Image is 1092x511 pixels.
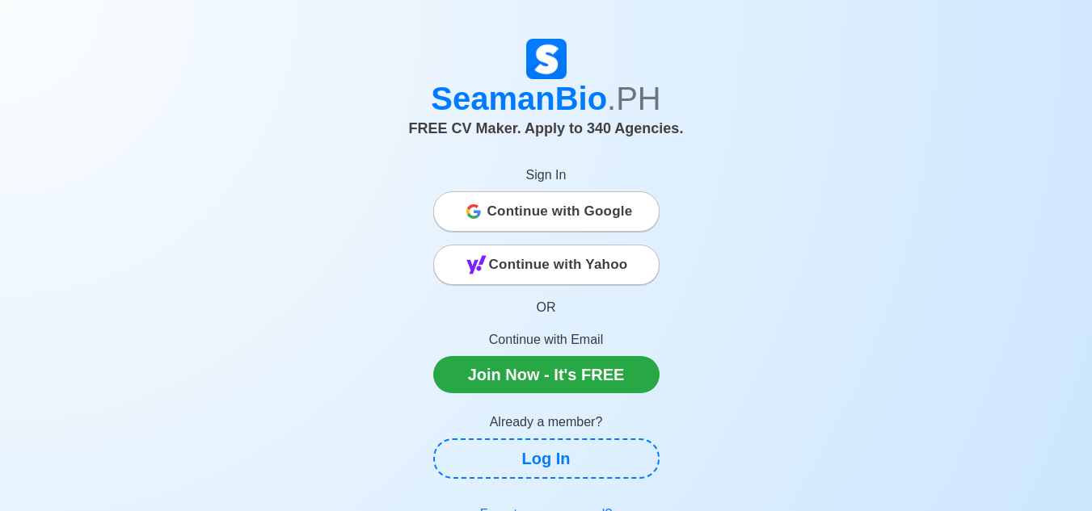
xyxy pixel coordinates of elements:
p: Sign In [433,165,660,185]
h1: SeamanBio [98,79,995,118]
span: .PH [607,81,661,116]
span: FREE CV Maker. Apply to 340 Agencies. [409,120,684,136]
span: Continue with Google [487,195,633,228]
p: OR [433,298,660,317]
span: Continue with Yahoo [489,249,628,281]
button: Continue with Google [433,191,660,232]
button: Continue with Yahoo [433,245,660,285]
a: Log In [433,438,660,479]
a: Join Now - It's FREE [433,356,660,393]
p: Continue with Email [433,330,660,350]
img: Logo [526,39,567,79]
p: Already a member? [433,413,660,432]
